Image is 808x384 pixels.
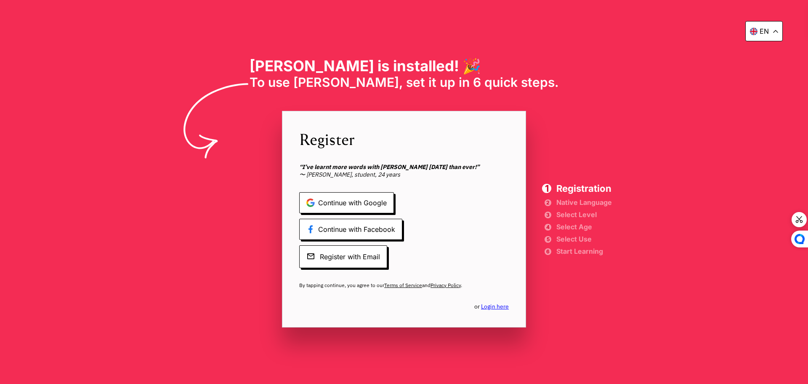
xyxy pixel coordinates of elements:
[299,192,394,213] span: Continue with Google
[760,27,769,35] p: en
[556,212,612,218] span: Select Level
[556,248,612,254] span: Start Learning
[299,128,509,150] span: Register
[299,245,387,268] span: Register with Email
[250,57,559,75] h1: [PERSON_NAME] is installed! 🎉
[431,282,461,288] a: Privacy Policy
[299,163,479,171] b: “I’ve learnt more words with [PERSON_NAME] [DATE] than ever!”
[556,199,612,205] span: Native Language
[299,219,402,240] span: Continue with Facebook
[556,224,612,230] span: Select Age
[250,75,559,90] span: To use [PERSON_NAME], set it up in 6 quick steps.
[299,163,509,178] span: 〜 [PERSON_NAME], student, 24 years
[481,303,509,310] a: Login here
[556,184,612,193] span: Registration
[299,282,509,289] span: By tapping continue, you agree to our and .
[384,282,422,288] a: Terms of Service
[556,236,612,242] span: Select Use
[474,303,509,310] span: or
